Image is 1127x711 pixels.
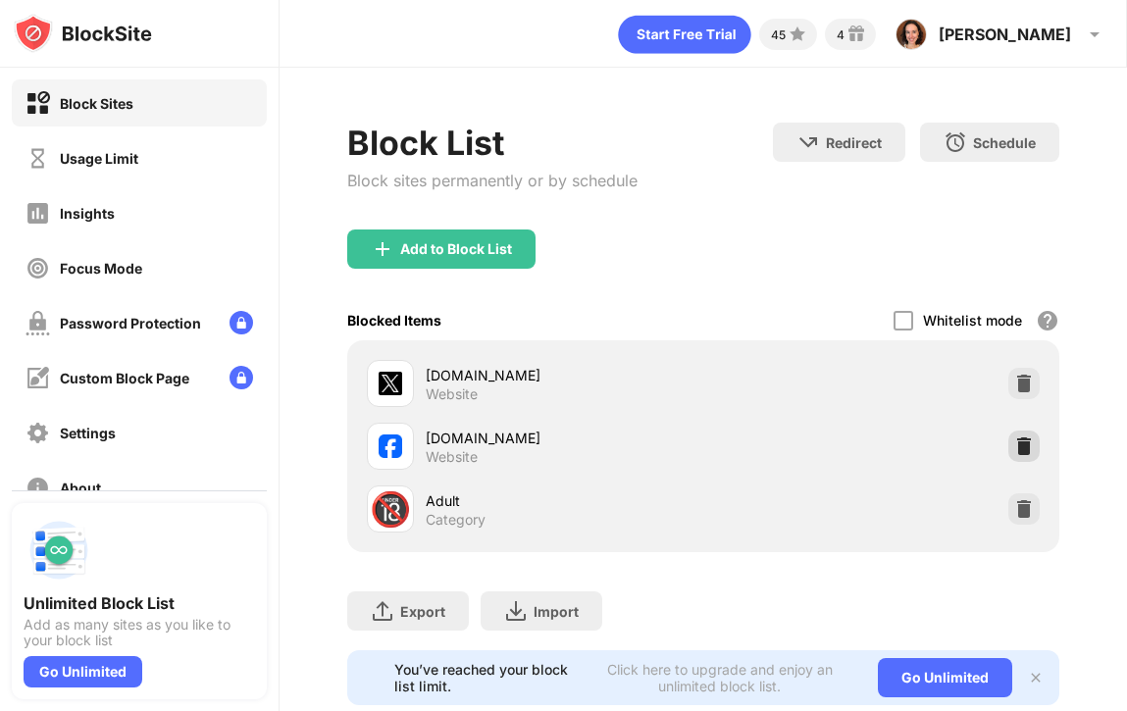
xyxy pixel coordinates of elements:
img: favicons [379,434,402,458]
div: Insights [60,205,115,222]
div: Password Protection [60,315,201,331]
div: Website [426,448,478,466]
div: 45 [771,27,786,42]
img: push-block-list.svg [24,515,94,585]
img: time-usage-off.svg [26,146,50,171]
div: Redirect [826,134,882,151]
div: [PERSON_NAME] [939,25,1071,44]
img: settings-off.svg [26,421,50,445]
div: Website [426,385,478,403]
div: Schedule [973,134,1036,151]
div: You’ve reached your block list limit. [394,661,574,694]
img: customize-block-page-off.svg [26,366,50,390]
div: Unlimited Block List [24,593,255,613]
div: 🔞 [370,489,411,530]
div: Add as many sites as you like to your block list [24,617,255,648]
div: Blocked Items [347,312,441,329]
div: 4 [837,27,845,42]
img: lock-menu.svg [230,311,253,334]
div: Import [534,603,579,620]
img: password-protection-off.svg [26,311,50,335]
div: Add to Block List [400,241,512,257]
img: lock-menu.svg [230,366,253,389]
img: logo-blocksite.svg [14,14,152,53]
img: focus-off.svg [26,256,50,280]
div: Usage Limit [60,150,138,167]
img: AOh14GhzcQeXYucW8U8wB1yAeHKssv0N0eRJFJTIGIF81w=s96-c [896,19,927,50]
div: Export [400,603,445,620]
img: x-button.svg [1028,670,1044,686]
div: Focus Mode [60,260,142,277]
div: About [60,480,101,496]
div: Go Unlimited [878,658,1012,697]
img: reward-small.svg [845,23,868,46]
div: Whitelist mode [923,312,1022,329]
div: Adult [426,490,703,511]
div: Block sites permanently or by schedule [347,171,638,190]
div: Category [426,511,486,529]
div: [DOMAIN_NAME] [426,365,703,385]
img: about-off.svg [26,476,50,500]
div: animation [618,15,751,54]
div: Block List [347,123,638,163]
div: Go Unlimited [24,656,142,687]
img: points-small.svg [786,23,809,46]
img: insights-off.svg [26,201,50,226]
img: favicons [379,372,402,395]
div: Settings [60,425,116,441]
div: Block Sites [60,95,133,112]
div: Custom Block Page [60,370,189,386]
img: block-on.svg [26,91,50,116]
div: [DOMAIN_NAME] [426,428,703,448]
div: Click here to upgrade and enjoy an unlimited block list. [586,661,854,694]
